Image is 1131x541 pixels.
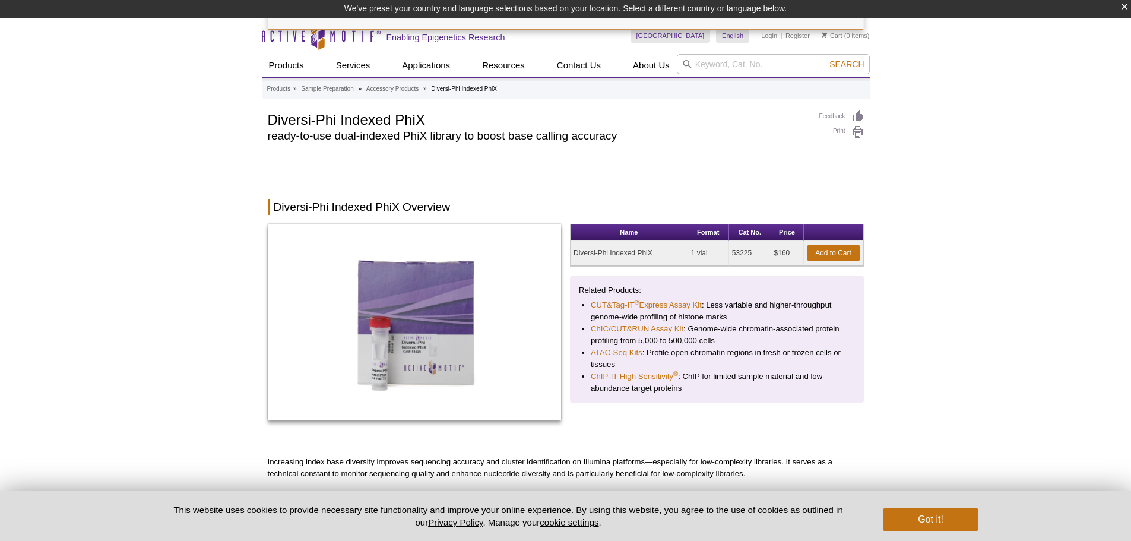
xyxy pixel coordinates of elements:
h2: ready-to-use dual-indexed PhiX library to boost base calling accuracy [268,131,807,141]
img: Diversi-Phi Indexed PhiX [268,224,562,420]
a: Register [785,31,810,40]
a: [GEOGRAPHIC_DATA] [631,29,711,43]
li: (0 items) [822,29,870,43]
p: Related Products: [579,284,855,296]
li: : Genome-wide chromatin-associated protein profiling from 5,000 to 500,000 cells [591,323,843,347]
p: Increasing index base diversity improves sequencing accuracy and cluster identification on Illumi... [268,456,864,480]
li: » [358,86,362,92]
th: Format [688,224,729,241]
a: Services [329,54,378,77]
a: Applications [395,54,457,77]
h2: Enabling Epigenetics Research [386,32,505,43]
th: Name [571,224,688,241]
a: Cart [822,31,842,40]
a: Accessory Products [366,84,419,94]
button: Got it! [883,508,978,531]
sup: ® [634,299,639,306]
sup: ® [673,370,678,377]
li: : Profile open chromatin regions in fresh or frozen cells or tissues [591,347,843,371]
td: Diversi-Phi Indexed PhiX [571,241,688,266]
th: Price [771,224,804,241]
a: Products [262,54,311,77]
a: Resources [475,54,532,77]
a: Print [819,126,864,139]
a: ChIP-IT High Sensitivity® [591,371,678,382]
li: » [293,86,297,92]
a: Contact Us [550,54,608,77]
a: Feedback [819,110,864,123]
a: About Us [626,54,677,77]
a: Login [761,31,777,40]
button: Search [826,59,867,69]
a: English [716,29,749,43]
a: Sample Preparation [301,84,353,94]
a: ChIC/CUT&RUN Assay Kit [591,323,683,335]
td: 1 vial [688,241,729,266]
li: » [423,86,427,92]
li: : Less variable and higher-throughput genome-wide profiling of histone marks [591,299,843,323]
th: Cat No. [729,224,771,241]
img: Your Cart [822,32,827,38]
p: This website uses cookies to provide necessary site functionality and improve your online experie... [153,504,864,529]
a: Privacy Policy [428,517,483,527]
li: : ChIP for limited sample material and low abundance target proteins [591,371,843,394]
li: | [781,29,782,43]
a: ATAC-Seq Kits [591,347,642,359]
span: Search [829,59,864,69]
h2: Diversi-Phi Indexed PhiX Overview [268,199,864,215]
a: CUT&Tag-IT®Express Assay Kit [591,299,702,311]
a: Products [267,84,290,94]
input: Keyword, Cat. No. [677,54,870,74]
td: 53225 [729,241,771,266]
a: Add to Cart [807,245,860,261]
button: cookie settings [540,517,598,527]
td: $160 [771,241,804,266]
h1: Diversi-Phi Indexed PhiX [268,110,807,128]
li: Diversi-Phi Indexed PhiX [431,86,497,92]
